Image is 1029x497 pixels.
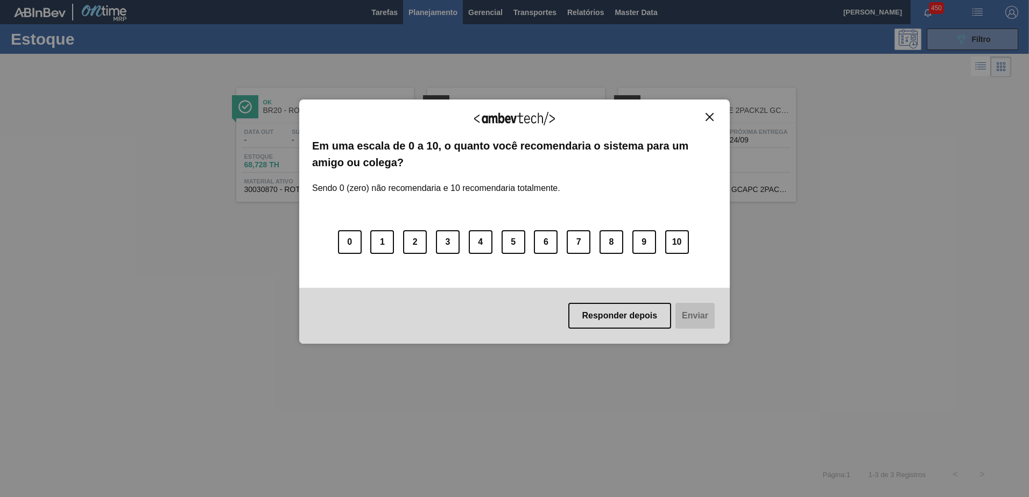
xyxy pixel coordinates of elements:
button: 6 [534,230,558,254]
button: Close [702,112,717,122]
button: 8 [600,230,623,254]
img: Close [706,113,714,121]
img: Logo Ambevtech [474,112,555,125]
button: 3 [436,230,460,254]
label: Em uma escala de 0 a 10, o quanto você recomendaria o sistema para um amigo ou colega? [312,138,717,171]
button: 10 [665,230,689,254]
button: 4 [469,230,492,254]
button: 9 [632,230,656,254]
label: Sendo 0 (zero) não recomendaria e 10 recomendaria totalmente. [312,171,560,193]
button: 2 [403,230,427,254]
button: 7 [567,230,590,254]
button: 5 [502,230,525,254]
button: 0 [338,230,362,254]
button: Responder depois [568,303,672,329]
button: 1 [370,230,394,254]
